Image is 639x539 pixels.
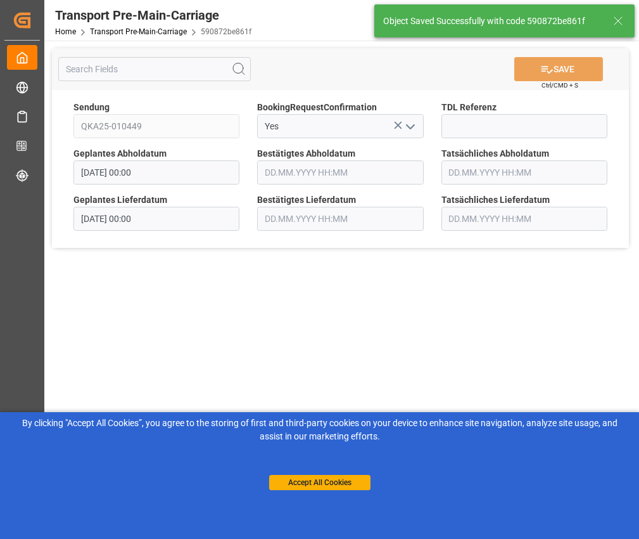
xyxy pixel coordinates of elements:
[73,160,239,185] input: DD.MM.YYYY HH:MM
[441,101,497,114] span: TDL Referenz
[55,6,251,25] div: Transport Pre-Main-Carriage
[541,81,578,90] span: Ctrl/CMD + S
[73,207,239,231] input: DD.MM.YYYY HH:MM
[58,57,251,81] input: Search Fields
[257,207,423,231] input: DD.MM.YYYY HH:MM
[55,27,76,36] a: Home
[73,147,167,160] span: Geplantes Abholdatum
[383,15,601,28] div: Object Saved Successfully with code 590872be861f
[441,147,549,160] span: Tatsächliches Abholdatum
[400,117,419,136] button: open menu
[9,417,630,443] div: By clicking "Accept All Cookies”, you agree to the storing of first and third-party cookies on yo...
[257,193,356,207] span: Bestätigtes Lieferdatum
[73,101,110,114] span: Sendung
[514,57,603,81] button: SAVE
[90,27,187,36] a: Transport Pre-Main-Carriage
[441,160,607,185] input: DD.MM.YYYY HH:MM
[441,207,607,231] input: DD.MM.YYYY HH:MM
[257,160,423,185] input: DD.MM.YYYY HH:MM
[441,193,550,207] span: Tatsächliches Lieferdatum
[257,147,355,160] span: Bestätigtes Abholdatum
[269,475,370,490] button: Accept All Cookies
[73,193,167,207] span: Geplantes Lieferdatum
[257,101,377,114] span: BookingRequestConfirmation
